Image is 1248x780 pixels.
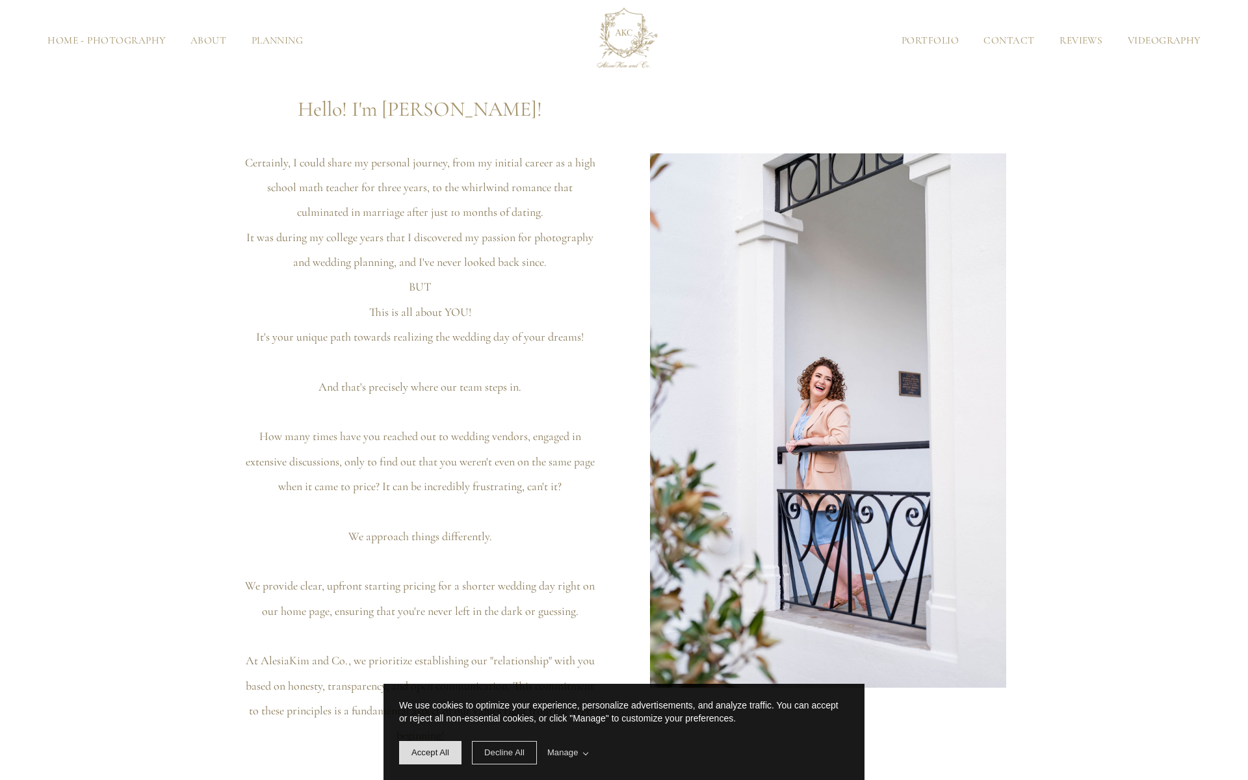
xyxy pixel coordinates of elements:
[35,36,178,45] a: Home - Photography
[650,153,1006,688] img: Person in casual attire laughing while standing on a white balcony with decorative railings.
[178,36,239,45] a: About
[1047,36,1115,45] a: Reviews
[409,279,431,294] span: BUT
[369,305,471,319] span: This is all about YOU!
[411,747,449,757] span: Accept All
[239,36,315,45] a: Planning
[588,5,660,77] img: AlesiaKim and Co.
[246,429,597,493] span: How many times have you reached out to wedding vendors, engaged in extensive discussions, only to...
[242,94,598,125] h2: Hello! I'm [PERSON_NAME]!
[889,36,972,45] a: Portfolio
[245,155,598,220] span: Certainly, I could share my personal journey, from my initial career as a high school math teache...
[484,747,525,757] span: Decline All
[246,653,597,742] span: At AlesiaKim and Co., we prioritize establishing our "relationship" with you based on honesty, tr...
[348,529,492,543] span: We approach things differently.
[971,36,1047,45] a: Contact
[547,746,588,759] span: Manage
[1115,36,1214,45] a: Videography
[318,380,521,394] span: And that's precisely where our team steps in.
[246,230,596,269] span: It was during my college years that I discovered my passion for photography and wedding planning,...
[245,578,597,617] span: We provide clear, upfront starting pricing for a shorter wedding day right on our home page, ensu...
[399,700,838,723] span: We use cookies to optimize your experience, personalize advertisements, and analyze traffic. You ...
[399,741,461,764] span: allow cookie message
[256,330,584,344] span: It's your unique path towards realizing the wedding day of your dreams!
[383,684,864,780] div: cookieconsent
[472,741,537,764] span: deny cookie message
